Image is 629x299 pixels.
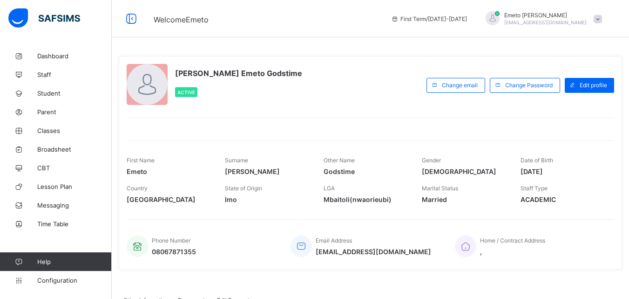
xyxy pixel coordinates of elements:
[37,220,112,228] span: Time Table
[316,237,352,244] span: Email Address
[225,185,262,192] span: State of Origin
[324,195,408,203] span: Mbaitoli(nwaorieubi)
[442,82,478,89] span: Change email
[476,11,607,27] div: EmetoAusten
[391,15,467,22] span: session/term information
[37,108,112,116] span: Parent
[37,127,112,134] span: Classes
[504,20,587,25] span: [EMAIL_ADDRESS][DOMAIN_NAME]
[422,195,506,203] span: Married
[225,167,309,175] span: [PERSON_NAME]
[324,157,355,164] span: Other Name
[316,248,431,256] span: [EMAIL_ADDRESS][DOMAIN_NAME]
[8,8,80,28] img: safsims
[505,82,553,89] span: Change Password
[324,167,408,175] span: Godstime
[324,185,335,192] span: LGA
[154,15,209,24] span: Welcome Emeto
[37,90,112,97] span: Student
[480,237,545,244] span: Home / Contract Address
[37,277,111,284] span: Configuration
[422,185,458,192] span: Marital Status
[225,157,248,164] span: Surname
[37,202,112,209] span: Messaging
[521,185,548,192] span: Staff Type
[175,69,302,78] span: [PERSON_NAME] Emeto Godstime
[480,248,545,256] span: ,
[521,167,605,175] span: [DATE]
[521,157,553,164] span: Date of Birth
[37,71,112,78] span: Staff
[225,195,309,203] span: Imo
[37,52,112,60] span: Dashboard
[127,185,148,192] span: Country
[37,146,112,153] span: Broadsheet
[504,12,587,19] span: Emeto [PERSON_NAME]
[127,167,211,175] span: Emeto
[580,82,607,89] span: Edit profile
[422,157,441,164] span: Gender
[152,248,196,256] span: 08067871355
[521,195,605,203] span: ACADEMIC
[127,195,211,203] span: [GEOGRAPHIC_DATA]
[422,167,506,175] span: [DEMOGRAPHIC_DATA]
[127,157,155,164] span: First Name
[177,90,195,95] span: Active
[152,237,190,244] span: Phone Number
[37,164,112,172] span: CBT
[37,258,111,265] span: Help
[37,183,112,190] span: Lesson Plan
